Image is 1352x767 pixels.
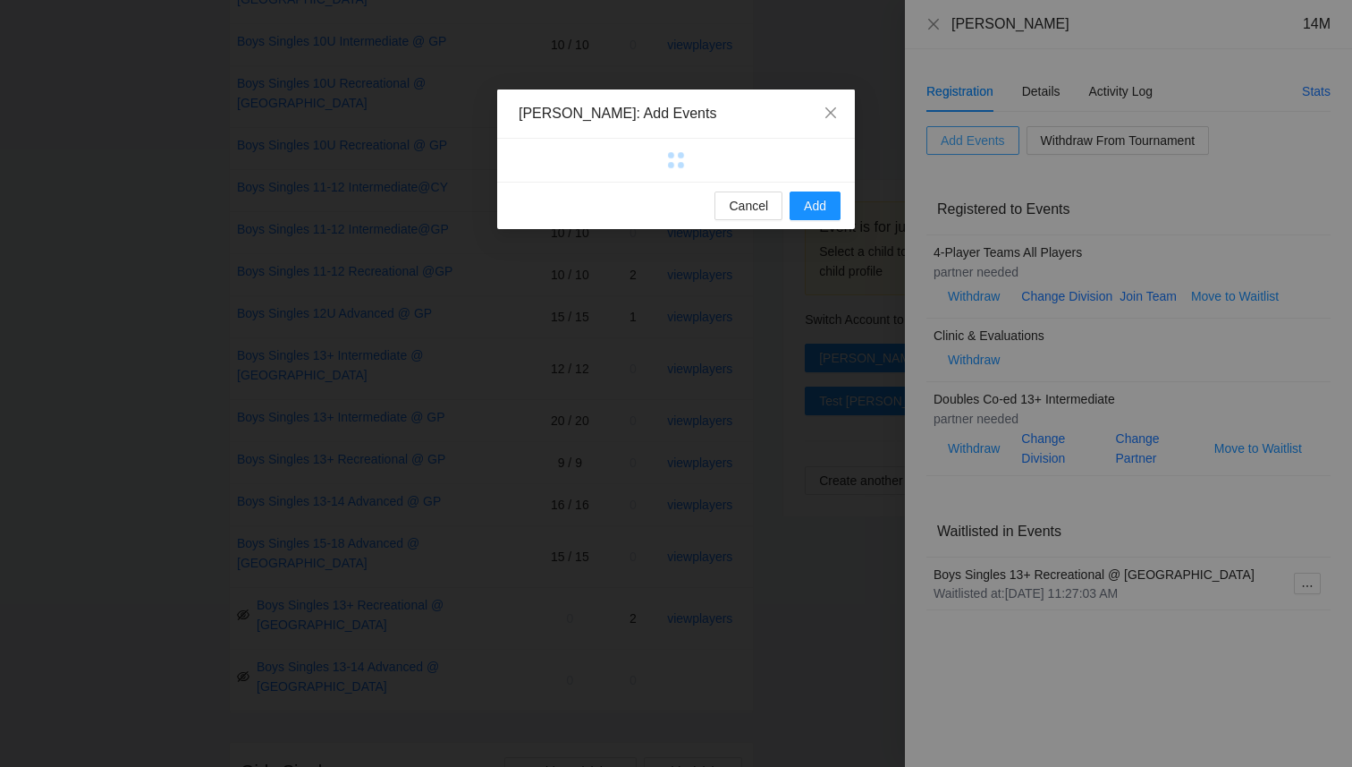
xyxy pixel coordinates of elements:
[729,196,768,216] span: Cancel
[807,89,855,138] button: Close
[790,192,841,220] button: Add
[519,104,833,124] div: [PERSON_NAME]: Add Events
[804,196,826,216] span: Add
[824,106,838,120] span: close
[714,192,782,220] button: Cancel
